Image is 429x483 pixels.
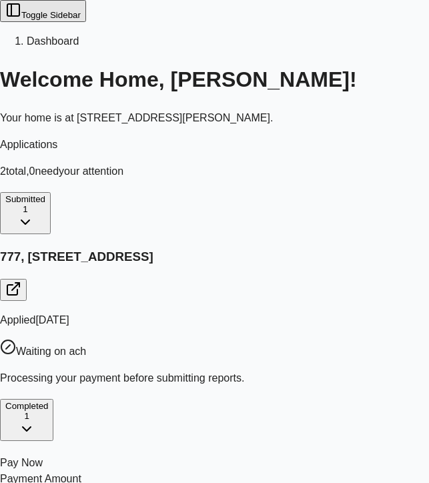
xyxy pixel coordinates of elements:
span: Waiting on ach [16,346,86,357]
span: Dashboard [27,35,79,47]
span: Completed [5,401,48,411]
div: 1 [5,411,48,421]
span: Toggle Sidebar [21,10,81,20]
span: Submitted [5,194,45,204]
div: 1 [5,204,45,214]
